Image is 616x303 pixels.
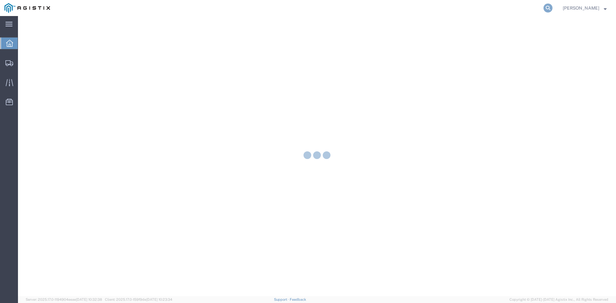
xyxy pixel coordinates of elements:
a: Feedback [290,298,306,301]
a: Support [274,298,290,301]
span: Douglas Harris [563,4,599,12]
span: Copyright © [DATE]-[DATE] Agistix Inc., All Rights Reserved [509,297,608,302]
span: [DATE] 10:32:38 [76,298,102,301]
span: Client: 2025.17.0-159f9de [105,298,172,301]
button: [PERSON_NAME] [562,4,607,12]
img: logo [4,3,50,13]
span: Server: 2025.17.0-1194904eeae [26,298,102,301]
span: [DATE] 10:23:34 [146,298,172,301]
